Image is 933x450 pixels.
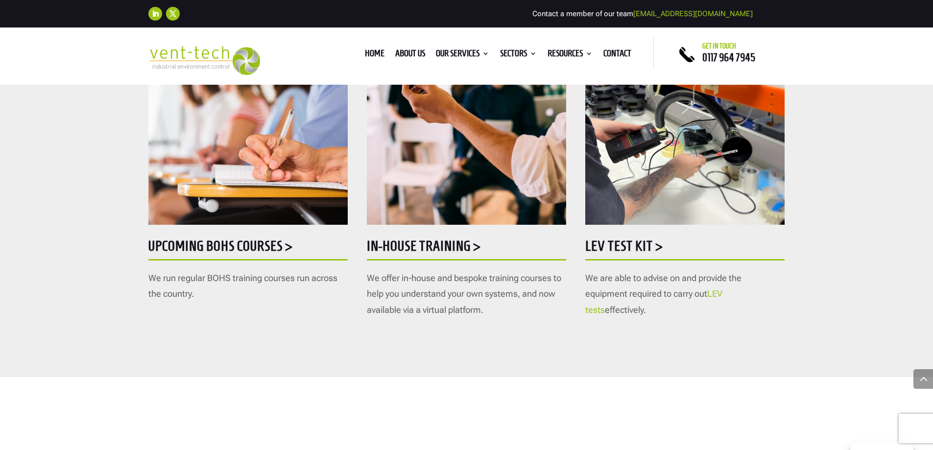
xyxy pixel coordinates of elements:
[500,50,537,61] a: Sectors
[148,270,348,302] p: We run regular BOHS training courses run across the country.
[633,9,753,18] a: [EMAIL_ADDRESS][DOMAIN_NAME]
[148,7,162,21] a: Follow on LinkedIn
[702,51,755,63] a: 0117 964 7945
[148,46,261,75] img: 2023-09-27T08_35_16.549ZVENT-TECH---Clear-background
[702,42,736,50] span: Get in touch
[585,239,785,258] h5: LEV Test Kit >
[532,9,753,18] span: Contact a member of our team
[585,273,742,315] span: We are able to advise on and provide the equipment required to carry out effectively.
[395,50,425,61] a: About us
[367,273,561,315] span: We offer in-house and bespoke training courses to help you understand your own systems, and now a...
[148,239,348,258] h5: Upcoming BOHS courses >
[166,7,180,21] a: Follow on X
[365,50,384,61] a: Home
[367,239,566,258] h5: In-house training >
[603,50,631,61] a: Contact
[548,50,593,61] a: Resources
[585,288,722,314] a: LEV tests
[436,50,489,61] a: Our Services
